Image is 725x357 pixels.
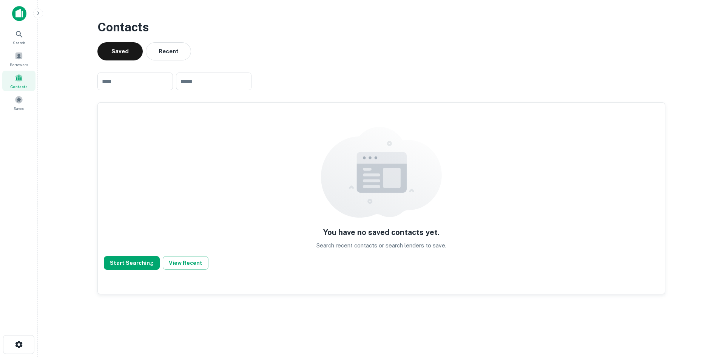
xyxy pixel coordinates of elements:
span: Search [13,40,25,46]
img: capitalize-icon.png [12,6,26,21]
a: Search [2,27,35,47]
a: Saved [2,93,35,113]
span: Borrowers [10,62,28,68]
button: Start Searching [104,256,160,270]
a: Contacts [2,71,35,91]
span: Saved [14,105,25,111]
button: Saved [97,42,143,60]
a: Borrowers [2,49,35,69]
button: Recent [146,42,191,60]
img: empty content [321,127,442,218]
span: Contacts [10,83,28,90]
p: Search recent contacts or search lenders to save. [316,241,446,250]
button: View Recent [163,256,208,270]
h3: Contacts [97,18,665,36]
h5: You have no saved contacts yet. [323,227,440,238]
